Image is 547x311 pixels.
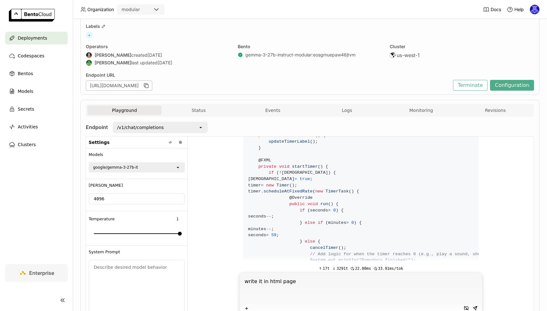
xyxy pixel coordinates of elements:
span: ; [271,227,274,231]
a: Secrets [5,103,68,115]
span: minutes [248,220,362,225]
span: private [258,164,276,169]
button: Playground [87,106,161,115]
span: @Override [289,195,312,200]
span: if [300,208,305,213]
svg: open [175,165,180,170]
span: { [359,220,362,225]
span: Temperature [89,217,115,222]
button: Terminate [453,80,487,91]
a: Docs [483,6,501,13]
span: println [338,258,356,262]
button: Events [236,106,310,115]
span: ( [289,183,292,188]
span: { [333,170,336,175]
svg: open [198,125,203,130]
strong: [PERSON_NAME] [95,60,131,66]
span: ) [320,164,323,169]
img: Newton Jain [530,5,539,14]
span: seconds [248,208,344,213]
span: 22.00ms [355,265,371,272]
span: Codespaces [18,52,44,60]
a: Deployments [5,32,68,44]
span: if [318,220,323,225]
div: created [86,52,230,58]
span: . [261,189,263,194]
span: cancelTimer [310,245,338,250]
div: Cluster [390,44,534,49]
span: { [336,202,338,206]
span: { [356,189,359,194]
span: new [266,183,274,188]
span: timer [248,183,297,188]
span: -- [266,214,271,219]
span: Help [514,7,524,12]
input: Selected /v1/chat/completions. [164,124,165,131]
span: { [341,208,343,213]
span: } [300,239,302,244]
span: > [328,208,330,213]
span: ) [336,208,338,213]
span: ) [411,258,413,262]
span: new [315,189,323,194]
span: Models [18,87,33,95]
span: = [261,183,263,188]
div: last updated [86,60,230,66]
div: google/gemma-3-27b-it [93,164,138,171]
div: Bento [238,44,382,49]
span: Deployments [18,34,47,42]
span: ; [271,214,274,219]
span: ( [307,208,310,213]
span: 33.91ms/tok [378,265,403,272]
span: run [320,202,328,206]
img: logo [9,9,55,22]
span: updateTimerLabel [269,139,310,144]
span: + [86,32,93,39]
span: = [294,177,297,181]
span: us-west-1 [397,52,420,58]
svg: Plus [244,306,249,311]
span: = [266,233,269,237]
span: ( [276,170,279,175]
div: /v1/chat/completions [117,124,164,131]
div: modular [122,6,140,13]
span: seconds [248,214,274,219]
a: Bentos [5,67,68,80]
span: ( [356,258,359,262]
input: Temperature [170,215,185,223]
span: scheduleAtFixedRate [263,189,312,194]
span: ) [341,245,343,250]
a: Models [5,85,68,98]
strong: [PERSON_NAME] [95,52,131,58]
span: [DATE] [158,60,172,66]
span: ; [413,258,416,262]
span: 3291t [336,265,348,272]
span: System Prompt [89,249,120,255]
span: ) [312,139,315,144]
span: > [346,220,349,225]
span: System [310,258,325,262]
span: else [305,239,315,244]
span: ( [310,139,312,144]
a: Enterprise [5,264,68,282]
span: ; [310,177,312,181]
div: Help [507,6,524,13]
span: public [289,202,305,206]
span: 17t [323,265,330,272]
a: Activities [5,120,68,133]
div: Settings [86,137,187,148]
span: // Add logic for when the timer reaches 0 (e.g., play a sound, show a message) [310,252,511,256]
span: -- [266,227,271,231]
span: if [269,170,274,175]
span: Organization [87,7,114,12]
button: Revisions [458,106,532,115]
span: ; [294,183,297,188]
span: . [325,258,328,262]
span: ( [312,189,315,194]
span: Logs [342,107,352,113]
span: startTimer [292,164,318,169]
div: Operators [86,44,230,49]
span: { [318,239,320,244]
span: ) [351,189,354,194]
